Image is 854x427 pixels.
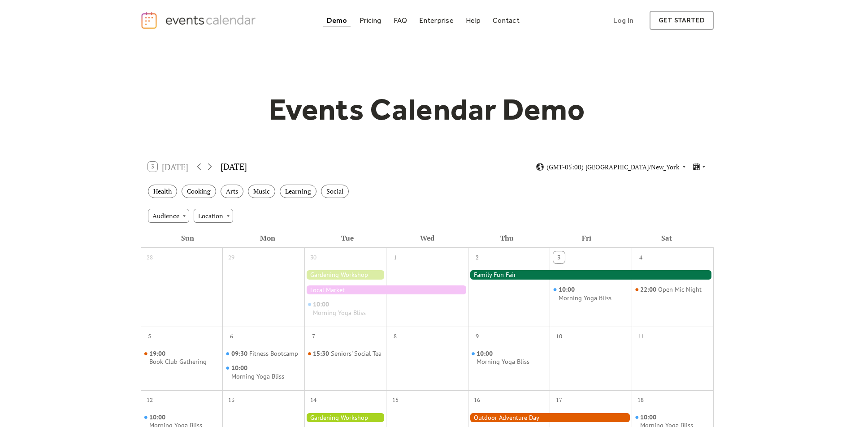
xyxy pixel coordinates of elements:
a: Pricing [356,14,385,26]
a: Demo [323,14,351,26]
a: Log In [604,11,642,30]
h1: Events Calendar Demo [255,91,599,128]
a: home [140,11,259,30]
div: Enterprise [419,18,453,23]
div: Contact [493,18,520,23]
div: Demo [327,18,347,23]
a: FAQ [390,14,411,26]
div: Help [466,18,481,23]
div: FAQ [394,18,407,23]
a: Enterprise [416,14,457,26]
a: Help [462,14,484,26]
a: Contact [489,14,523,26]
a: get started [650,11,714,30]
div: Pricing [360,18,381,23]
